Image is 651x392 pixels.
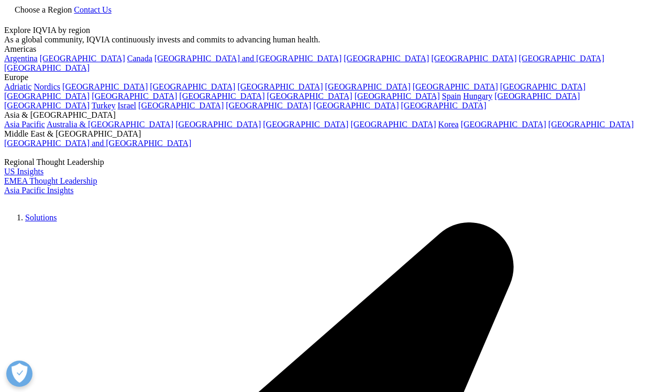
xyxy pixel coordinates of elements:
[4,26,647,35] div: Explore IQVIA by region
[461,120,546,129] a: [GEOGRAPHIC_DATA]
[4,158,647,167] div: Regional Thought Leadership
[6,361,32,387] button: Open Preferences
[401,101,487,110] a: [GEOGRAPHIC_DATA]
[4,129,647,139] div: Middle East & [GEOGRAPHIC_DATA]
[4,110,647,120] div: Asia & [GEOGRAPHIC_DATA]
[4,101,90,110] a: [GEOGRAPHIC_DATA]
[62,82,148,91] a: [GEOGRAPHIC_DATA]
[47,120,173,129] a: Australia & [GEOGRAPHIC_DATA]
[494,92,580,100] a: [GEOGRAPHIC_DATA]
[4,167,43,176] a: US Insights
[4,139,191,148] a: [GEOGRAPHIC_DATA] and [GEOGRAPHIC_DATA]
[40,54,125,63] a: [GEOGRAPHIC_DATA]
[263,120,348,129] a: [GEOGRAPHIC_DATA]
[179,92,264,100] a: [GEOGRAPHIC_DATA]
[344,54,429,63] a: [GEOGRAPHIC_DATA]
[438,120,459,129] a: Korea
[325,82,411,91] a: [GEOGRAPHIC_DATA]
[4,54,38,63] a: Argentina
[313,101,399,110] a: [GEOGRAPHIC_DATA]
[4,73,647,82] div: Europe
[138,101,224,110] a: [GEOGRAPHIC_DATA]
[127,54,152,63] a: Canada
[463,92,492,100] a: Hungary
[4,176,97,185] a: EMEA Thought Leadership
[25,213,57,222] a: Solutions
[92,92,177,100] a: [GEOGRAPHIC_DATA]
[237,82,323,91] a: [GEOGRAPHIC_DATA]
[74,5,112,14] a: Contact Us
[226,101,311,110] a: [GEOGRAPHIC_DATA]
[155,54,341,63] a: [GEOGRAPHIC_DATA] and [GEOGRAPHIC_DATA]
[34,82,60,91] a: Nordics
[413,82,498,91] a: [GEOGRAPHIC_DATA]
[175,120,261,129] a: [GEOGRAPHIC_DATA]
[267,92,352,100] a: [GEOGRAPHIC_DATA]
[15,5,72,14] span: Choose a Region
[4,35,647,44] div: As a global community, IQVIA continuously invests and commits to advancing human health.
[350,120,436,129] a: [GEOGRAPHIC_DATA]
[500,82,586,91] a: [GEOGRAPHIC_DATA]
[118,101,137,110] a: Israel
[442,92,461,100] a: Spain
[4,63,90,72] a: [GEOGRAPHIC_DATA]
[4,186,73,195] a: Asia Pacific Insights
[431,54,516,63] a: [GEOGRAPHIC_DATA]
[92,101,116,110] a: Turkey
[355,92,440,100] a: [GEOGRAPHIC_DATA]
[548,120,634,129] a: [GEOGRAPHIC_DATA]
[4,44,647,54] div: Americas
[4,82,31,91] a: Adriatic
[4,92,90,100] a: [GEOGRAPHIC_DATA]
[519,54,604,63] a: [GEOGRAPHIC_DATA]
[150,82,235,91] a: [GEOGRAPHIC_DATA]
[4,120,45,129] a: Asia Pacific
